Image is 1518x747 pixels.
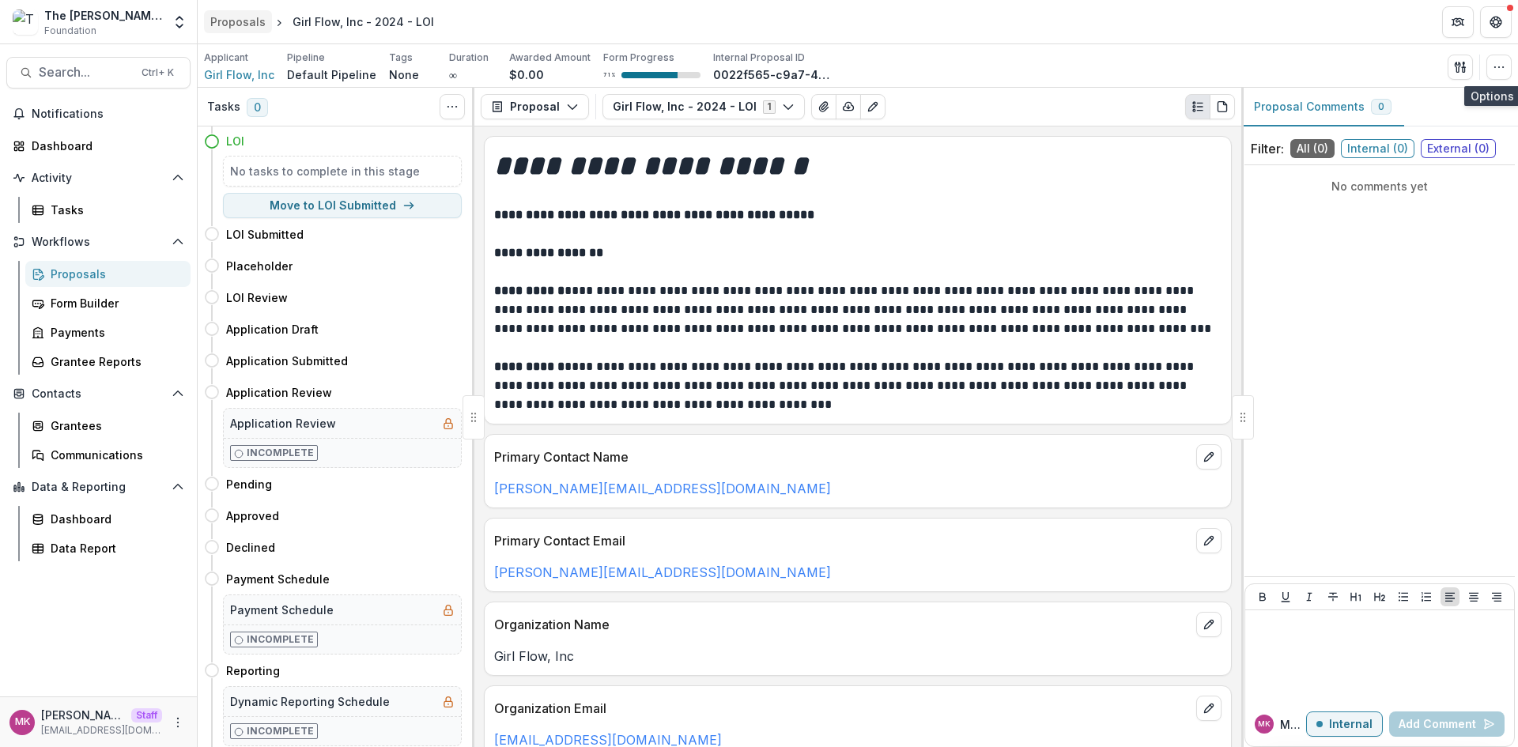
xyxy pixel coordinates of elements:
[1394,587,1413,606] button: Bullet List
[6,229,191,255] button: Open Workflows
[1196,612,1222,637] button: edit
[138,64,177,81] div: Ctrl + K
[44,7,162,24] div: The [PERSON_NAME] Foundation
[226,133,244,149] h4: LOI
[247,724,314,738] p: Incomplete
[32,172,165,185] span: Activity
[1258,720,1271,728] div: Mahesh Kumar
[603,51,674,65] p: Form Progress
[32,387,165,401] span: Contacts
[1389,711,1505,737] button: Add Comment
[1442,6,1474,38] button: Partners
[226,384,332,401] h4: Application Review
[226,507,279,524] h4: Approved
[51,540,178,556] div: Data Report
[1487,587,1506,606] button: Align Right
[494,564,831,580] a: [PERSON_NAME][EMAIL_ADDRESS][DOMAIN_NAME]
[509,51,591,65] p: Awarded Amount
[1329,718,1373,731] p: Internal
[207,100,240,114] h3: Tasks
[25,349,191,375] a: Grantee Reports
[449,66,457,83] p: ∞
[6,474,191,500] button: Open Data & Reporting
[1253,587,1272,606] button: Bold
[226,662,280,679] h4: Reporting
[226,476,272,492] h4: Pending
[6,133,191,159] a: Dashboard
[39,65,132,80] span: Search...
[25,197,191,223] a: Tasks
[1370,587,1389,606] button: Heading 2
[389,51,413,65] p: Tags
[860,94,885,119] button: Edit as form
[1196,444,1222,470] button: edit
[230,602,334,618] h5: Payment Schedule
[1421,139,1496,158] span: External ( 0 )
[6,165,191,191] button: Open Activity
[494,447,1190,466] p: Primary Contact Name
[25,442,191,468] a: Communications
[44,24,96,38] span: Foundation
[51,295,178,311] div: Form Builder
[247,98,268,117] span: 0
[1280,716,1306,733] p: Mahesh K
[51,266,178,282] div: Proposals
[1480,6,1512,38] button: Get Help
[1417,587,1436,606] button: Ordered List
[713,51,805,65] p: Internal Proposal ID
[25,290,191,316] a: Form Builder
[494,647,1222,666] p: Girl Flow, Inc
[13,9,38,35] img: The Bolick Foundation
[603,70,615,81] p: 71 %
[204,66,274,83] a: Girl Flow, Inc
[1346,587,1365,606] button: Heading 1
[293,13,434,30] div: Girl Flow, Inc - 2024 - LOI
[25,261,191,287] a: Proposals
[1324,587,1342,606] button: Strike
[32,108,184,121] span: Notifications
[1210,94,1235,119] button: PDF view
[226,226,304,243] h4: LOI Submitted
[168,6,191,38] button: Open entity switcher
[440,94,465,119] button: Toggle View Cancelled Tasks
[494,699,1190,718] p: Organization Email
[51,324,178,341] div: Payments
[509,66,544,83] p: $0.00
[226,571,330,587] h4: Payment Schedule
[1290,139,1335,158] span: All ( 0 )
[1276,587,1295,606] button: Underline
[247,632,314,647] p: Incomplete
[51,447,178,463] div: Communications
[32,481,165,494] span: Data & Reporting
[51,417,178,434] div: Grantees
[25,535,191,561] a: Data Report
[1241,88,1404,126] button: Proposal Comments
[494,615,1190,634] p: Organization Name
[1251,139,1284,158] p: Filter:
[1441,587,1459,606] button: Align Left
[204,10,440,33] nav: breadcrumb
[494,531,1190,550] p: Primary Contact Email
[1378,101,1384,112] span: 0
[1464,587,1483,606] button: Align Center
[602,94,805,119] button: Girl Flow, Inc - 2024 - LOI1
[51,202,178,218] div: Tasks
[1306,711,1383,737] button: Internal
[204,51,248,65] p: Applicant
[6,381,191,406] button: Open Contacts
[226,321,319,338] h4: Application Draft
[1341,139,1414,158] span: Internal ( 0 )
[1196,528,1222,553] button: edit
[41,723,162,738] p: [EMAIL_ADDRESS][DOMAIN_NAME]
[811,94,836,119] button: View Attached Files
[230,415,336,432] h5: Application Review
[287,66,376,83] p: Default Pipeline
[494,481,831,496] a: [PERSON_NAME][EMAIL_ADDRESS][DOMAIN_NAME]
[481,94,589,119] button: Proposal
[247,446,314,460] p: Incomplete
[210,13,266,30] div: Proposals
[230,163,455,179] h5: No tasks to complete in this stage
[449,51,489,65] p: Duration
[32,236,165,249] span: Workflows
